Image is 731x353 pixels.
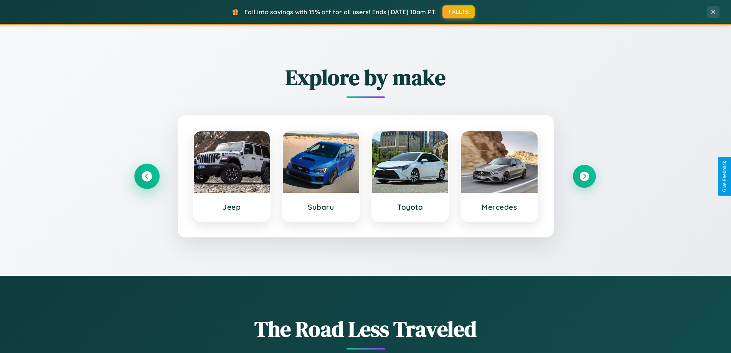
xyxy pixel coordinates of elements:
h1: The Road Less Traveled [135,314,596,344]
button: FALL15 [442,5,475,18]
span: Fall into savings with 15% off for all users! Ends [DATE] 10am PT. [244,8,437,16]
h2: Explore by make [135,63,596,92]
div: Give Feedback [722,161,727,192]
h3: Jeep [201,202,262,212]
h3: Mercedes [469,202,530,212]
h3: Subaru [290,202,351,212]
h3: Toyota [380,202,441,212]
